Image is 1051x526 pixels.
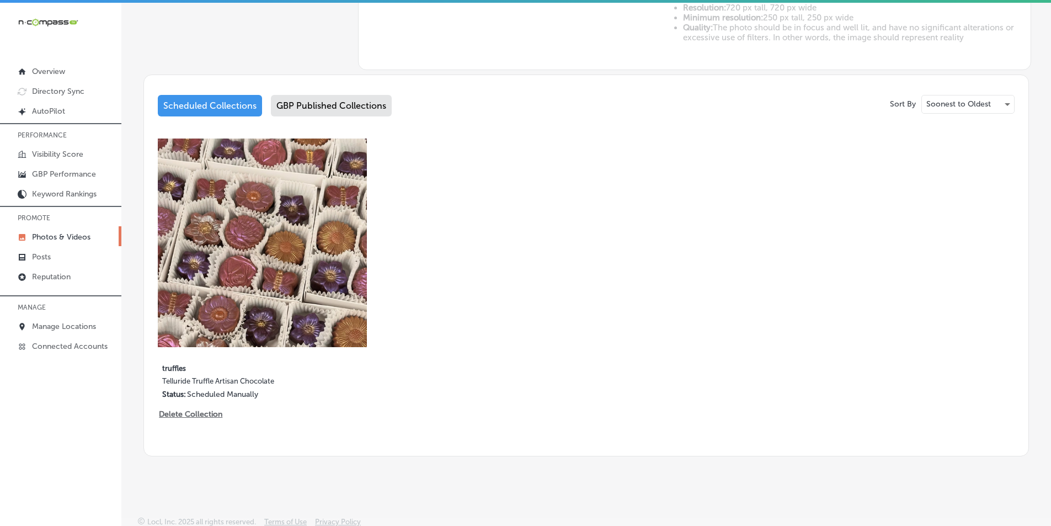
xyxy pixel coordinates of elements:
p: Keyword Rankings [32,189,97,199]
p: Sort By [890,99,916,109]
p: Manage Locations [32,322,96,331]
p: GBP Performance [32,169,96,179]
p: Posts [32,252,51,262]
p: Locl, Inc. 2025 all rights reserved. [147,518,256,526]
p: Scheduled Manually [187,390,258,399]
p: Directory Sync [32,87,84,96]
div: Scheduled Collections [158,95,262,116]
p: Delete Collection [159,410,221,419]
img: Collection thumbnail [158,139,367,348]
p: Status: [162,390,186,399]
p: Connected Accounts [32,342,108,351]
p: AutoPilot [32,107,65,116]
label: Telluride Truffle Artisan Chocolate [162,377,320,390]
p: Visibility Score [32,150,83,159]
img: 660ab0bf-5cc7-4cb8-ba1c-48b5ae0f18e60NCTV_CLogo_TV_Black_-500x88.png [18,17,78,28]
label: truffles [162,358,320,377]
p: Photos & Videos [32,232,90,242]
p: Soonest to Oldest [926,99,991,109]
p: Overview [32,67,65,76]
div: Soonest to Oldest [922,95,1014,113]
p: Reputation [32,272,71,281]
div: GBP Published Collections [271,95,392,116]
